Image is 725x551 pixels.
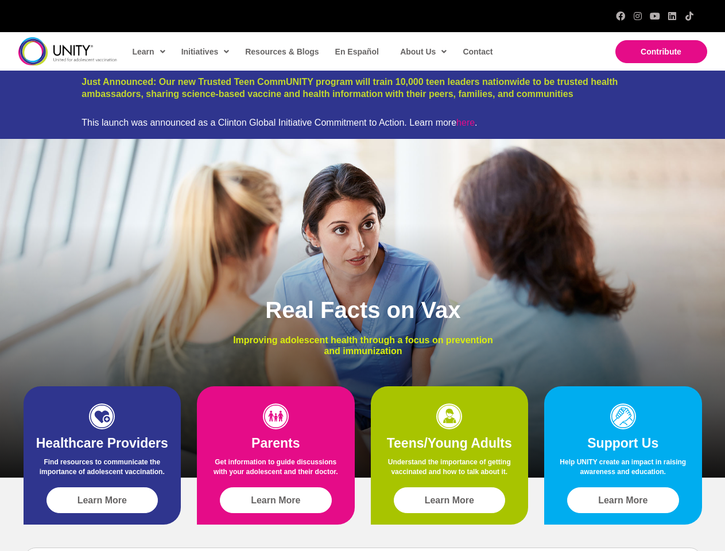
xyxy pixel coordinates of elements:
[382,435,517,452] h2: Teens/Young Adults
[265,297,460,323] span: Real Facts on Vax
[208,457,343,483] p: Get information to guide discussions with your adolescent and their doctor.
[685,11,694,21] a: TikTok
[89,403,115,429] img: icon-HCP-1
[436,403,462,429] img: icon-teens-1
[335,47,379,56] span: En Español
[263,403,289,429] img: icon-parents-1
[245,47,319,56] span: Resources & Blogs
[598,495,648,506] span: Learn More
[567,487,679,513] a: Learn More
[382,457,517,483] p: Understand the importance of getting vaccinated and how to talk about it.
[615,40,707,63] a: Contribute
[556,435,691,452] h2: Support Us
[35,435,170,452] h2: Healthcare Providers
[456,118,475,127] a: here
[556,457,691,483] p: Help UNITY create an impact in raising awareness and education.
[616,11,625,21] a: Facebook
[82,117,643,128] div: This launch was announced as a Clinton Global Initiative Commitment to Action. Learn more .
[82,77,618,99] a: Just Announced: Our new Trusted Teen CommUNITY program will train 10,000 teen leaders nationwide ...
[641,47,681,56] span: Contribute
[400,43,447,60] span: About Us
[251,495,300,506] span: Learn More
[463,47,493,56] span: Contact
[46,487,158,513] a: Learn More
[394,487,506,513] a: Learn More
[18,37,117,65] img: unity-logo-dark
[457,38,497,65] a: Contact
[208,435,343,452] h2: Parents
[239,38,323,65] a: Resources & Blogs
[610,403,636,429] img: icon-support-1
[77,495,127,506] span: Learn More
[35,457,170,483] p: Find resources to communicate the importance of adolescent vaccination.
[633,11,642,21] a: Instagram
[133,43,165,60] span: Learn
[181,43,230,60] span: Initiatives
[224,335,502,356] p: Improving adolescent health through a focus on prevention and immunization
[650,11,660,21] a: YouTube
[220,487,332,513] a: Learn More
[329,38,383,65] a: En Español
[668,11,677,21] a: LinkedIn
[425,495,474,506] span: Learn More
[394,38,451,65] a: About Us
